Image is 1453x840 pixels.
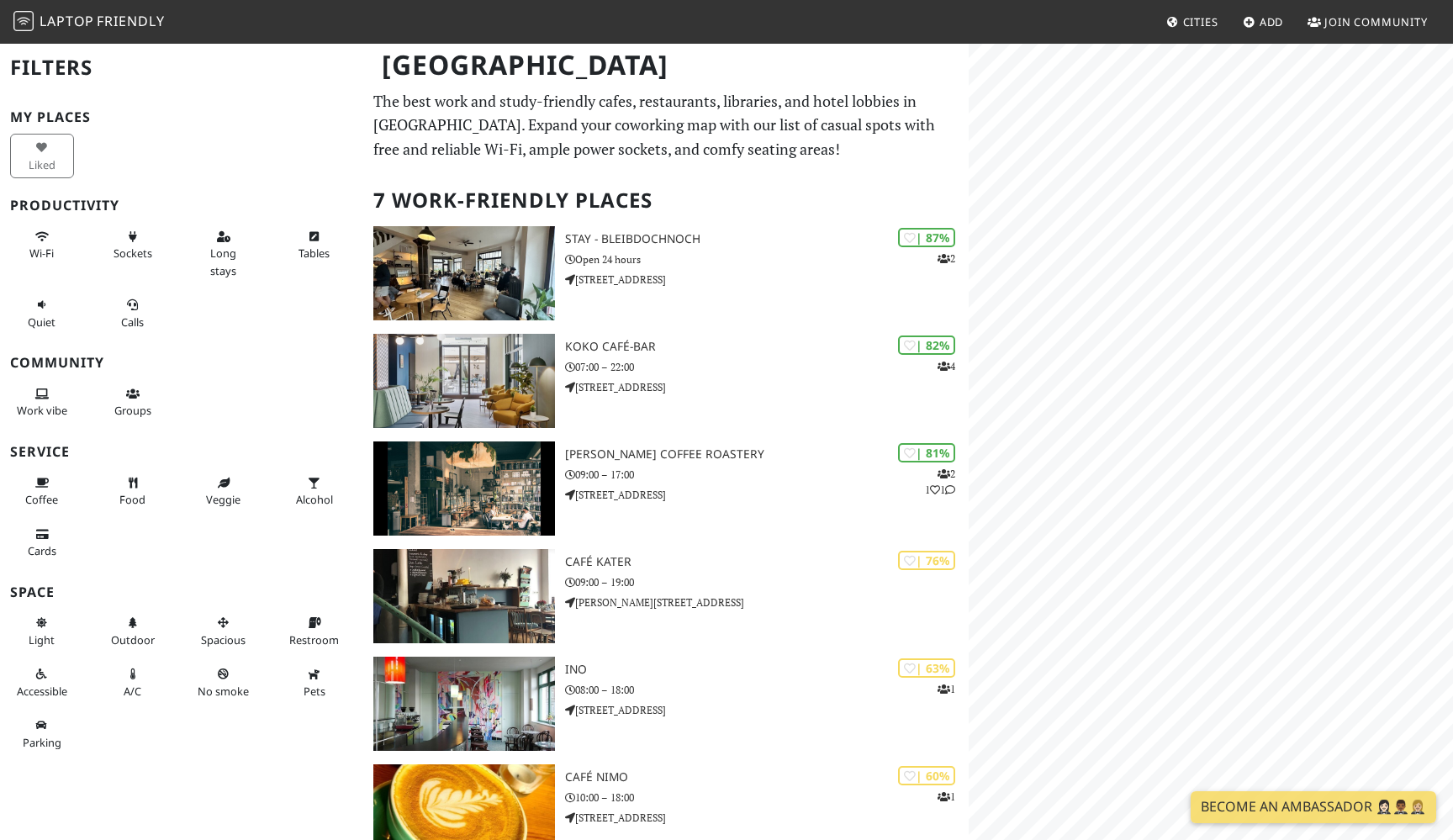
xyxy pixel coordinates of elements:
p: Open 24 hours [565,251,969,267]
a: Cities [1160,7,1225,37]
h2: Filters [10,42,353,93]
p: [PERSON_NAME][STREET_ADDRESS] [565,594,969,610]
button: Wi-Fi [10,223,74,267]
button: Food [101,469,165,514]
img: Café Kater [373,549,555,643]
a: Join Community [1301,7,1435,37]
p: 08:00 – 18:00 [565,682,969,698]
h3: STAY - bleibdochnoch [565,232,969,246]
button: Parking [10,711,74,756]
h3: Service [10,444,353,460]
button: Long stays [192,223,256,284]
div: | 81% [898,443,955,462]
div: | 82% [898,335,955,355]
span: People working [17,403,67,418]
span: Friendly [97,12,164,30]
h3: INO [565,663,969,677]
a: koko café-bar | 82% 4 koko café-bar 07:00 – 22:00 [STREET_ADDRESS] [363,334,969,428]
img: LaptopFriendly [13,11,34,31]
button: Alcohol [283,469,346,514]
button: Veggie [192,469,256,514]
span: Alcohol [296,492,333,507]
h2: 7 Work-Friendly Places [373,175,959,226]
span: Work-friendly tables [299,246,330,261]
span: Outdoor area [111,632,155,647]
span: Cities [1183,14,1218,29]
button: Spacious [192,609,256,653]
button: Tables [283,223,346,267]
span: Long stays [210,246,236,277]
p: [STREET_ADDRESS] [565,702,969,718]
p: 10:00 – 18:00 [565,790,969,806]
span: Add [1260,14,1284,29]
a: Franz Morish Coffee Roastery | 81% 211 [PERSON_NAME] Coffee Roastery 09:00 – 17:00 [STREET_ADDRESS] [363,441,969,536]
span: Laptop [40,12,94,30]
span: Quiet [28,314,55,330]
h3: Productivity [10,198,353,214]
span: Join Community [1324,14,1428,29]
span: Power sockets [114,246,152,261]
div: | 87% [898,228,955,247]
button: Coffee [10,469,74,514]
p: [STREET_ADDRESS] [565,379,969,395]
h3: Space [10,584,353,600]
p: [STREET_ADDRESS] [565,272,969,288]
h3: Café Kater [565,555,969,569]
img: koko café-bar [373,334,555,428]
div: | 76% [898,551,955,570]
span: Food [119,492,145,507]
p: 1 [938,789,955,805]
p: [STREET_ADDRESS] [565,810,969,826]
button: Restroom [283,609,346,653]
p: 07:00 – 22:00 [565,359,969,375]
p: 2 [938,251,955,267]
h3: Community [10,355,353,371]
a: LaptopFriendly LaptopFriendly [13,8,165,37]
button: Calls [101,291,165,335]
a: INO | 63% 1 INO 08:00 – 18:00 [STREET_ADDRESS] [363,657,969,751]
img: STAY - bleibdochnoch [373,226,555,320]
a: Add [1236,7,1291,37]
button: Work vibe [10,380,74,425]
h3: koko café-bar [565,340,969,354]
img: INO [373,657,555,751]
span: Restroom [289,632,339,647]
span: Parking [23,735,61,750]
span: Accessible [17,684,67,699]
span: Video/audio calls [121,314,144,330]
p: 1 [938,681,955,697]
span: Spacious [201,632,246,647]
span: Pet friendly [304,684,325,699]
p: [STREET_ADDRESS] [565,487,969,503]
p: 4 [938,358,955,374]
a: Café Kater | 76% Café Kater 09:00 – 19:00 [PERSON_NAME][STREET_ADDRESS] [363,549,969,643]
span: Natural light [29,632,55,647]
div: | 63% [898,658,955,678]
p: 09:00 – 17:00 [565,467,969,483]
button: Pets [283,660,346,705]
span: Coffee [25,492,58,507]
span: Stable Wi-Fi [29,246,54,261]
button: Quiet [10,291,74,335]
span: Credit cards [28,543,56,558]
button: Accessible [10,660,74,705]
button: No smoke [192,660,256,705]
p: 2 1 1 [925,466,955,498]
button: Groups [101,380,165,425]
button: A/C [101,660,165,705]
p: The best work and study-friendly cafes, restaurants, libraries, and hotel lobbies in [GEOGRAPHIC_... [373,89,959,161]
span: Smoke free [198,684,249,699]
p: 09:00 – 19:00 [565,574,969,590]
button: Sockets [101,223,165,267]
button: Outdoor [101,609,165,653]
span: Air conditioned [124,684,141,699]
h3: [PERSON_NAME] Coffee Roastery [565,447,969,462]
h3: Café NiMo [565,770,969,785]
h1: [GEOGRAPHIC_DATA] [368,42,965,88]
span: Veggie [206,492,240,507]
button: Cards [10,520,74,565]
button: Light [10,609,74,653]
a: Become an Ambassador 🤵🏻‍♀️🤵🏾‍♂️🤵🏼‍♀️ [1191,791,1436,823]
span: Group tables [114,403,151,418]
h3: My Places [10,109,353,125]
